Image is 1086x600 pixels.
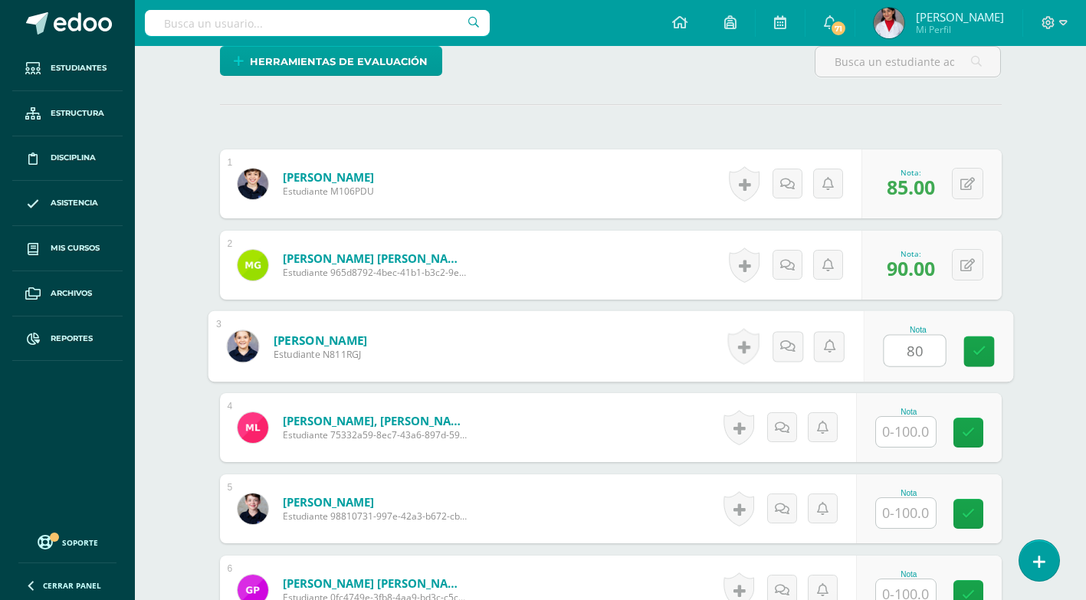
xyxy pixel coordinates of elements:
input: 0-100.0 [884,336,945,366]
img: 3476682145f64221d68c673bf43d5281.png [238,493,268,524]
a: Herramientas de evaluación [220,46,442,76]
input: Busca un estudiante aquí... [815,47,1000,77]
div: Nota [875,489,943,497]
div: Nota: [887,167,935,178]
a: Mis cursos [12,226,123,271]
div: Nota: [887,248,935,259]
div: Nota [875,408,943,416]
span: Soporte [62,537,98,548]
a: [PERSON_NAME], [PERSON_NAME] [283,413,467,428]
a: [PERSON_NAME] [PERSON_NAME] [283,251,467,266]
span: Estudiante N811RGJ [273,348,367,362]
img: d7b361ec98f77d5c3937ad21a36f60dd.png [874,8,904,38]
a: Soporte [18,531,116,552]
span: 85.00 [887,174,935,200]
span: Cerrar panel [43,580,101,591]
a: Estudiantes [12,46,123,91]
a: Archivos [12,271,123,316]
img: efd0b863089ab25d5d380710d0053e7c.png [227,330,258,362]
span: Asistencia [51,197,98,209]
img: ee2d5452dc8d3500d351fec32fd5cbad.png [238,250,268,280]
a: [PERSON_NAME] [273,332,367,348]
span: Archivos [51,287,92,300]
span: 90.00 [887,255,935,281]
a: Disciplina [12,136,123,182]
input: Busca un usuario... [145,10,490,36]
div: Nota [883,326,953,334]
span: Mi Perfil [916,23,1004,36]
a: [PERSON_NAME] [283,169,374,185]
a: Asistencia [12,181,123,226]
span: Estudiante 75332a59-8ec7-43a6-897d-595b4d93d104 [283,428,467,441]
div: Nota [875,570,943,579]
span: Estudiante 98810731-997e-42a3-b672-cb2eaa29495d [283,510,467,523]
input: 0-100.0 [876,417,936,447]
a: Estructura [12,91,123,136]
span: 71 [830,20,847,37]
span: Reportes [51,333,93,345]
a: Reportes [12,316,123,362]
span: Estudiante M106PDU [283,185,374,198]
span: Estructura [51,107,104,120]
span: Disciplina [51,152,96,164]
span: Mis cursos [51,242,100,254]
span: [PERSON_NAME] [916,9,1004,25]
span: Estudiante 965d8792-4bec-41b1-b3c2-9e2750c085d4 [283,266,467,279]
img: d38146d3f414785a6c83fddb8e3f3f1e.png [238,412,268,443]
span: Herramientas de evaluación [250,48,428,76]
a: [PERSON_NAME] [283,494,467,510]
a: [PERSON_NAME] [PERSON_NAME] [283,575,467,591]
input: 0-100.0 [876,498,936,528]
span: Estudiantes [51,62,107,74]
img: 7a0a9fffbfc626b60b0d62174853b6d9.png [238,169,268,199]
